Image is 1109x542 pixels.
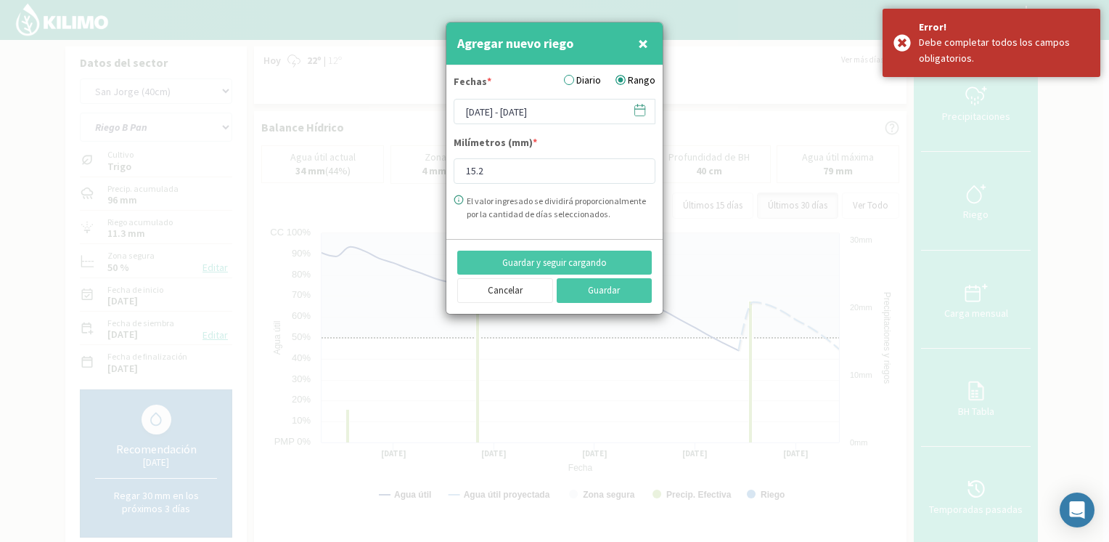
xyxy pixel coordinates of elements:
[457,278,553,303] button: Cancelar
[454,74,491,93] label: Fechas
[557,278,652,303] button: Guardar
[564,73,601,88] label: Diario
[634,29,652,58] button: Close
[457,251,652,275] button: Guardar y seguir cargando
[638,31,648,55] span: ×
[615,73,655,88] label: Rango
[467,195,655,221] div: El valor ingresado se dividirá proporcionalmente por la cantidad de días seleccionados.
[919,20,1089,35] div: Error!
[1060,493,1094,527] div: Open Intercom Messenger
[919,35,1089,66] div: Debe completar todos los campos obligatorios.
[457,33,573,54] h4: Agregar nuevo riego
[454,135,537,154] label: Milímetros (mm)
